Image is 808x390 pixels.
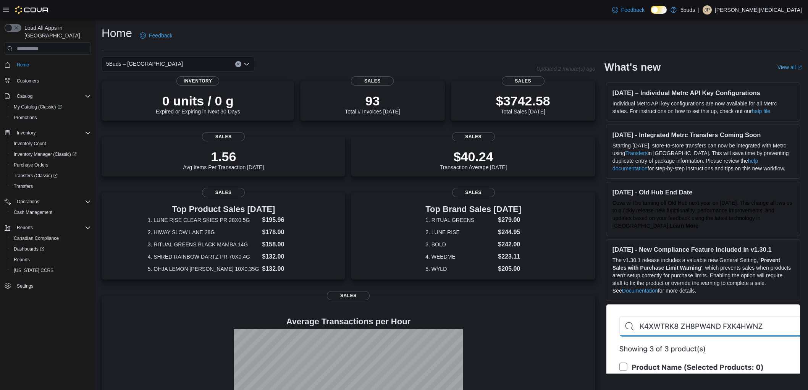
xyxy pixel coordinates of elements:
[14,223,91,232] span: Reports
[14,267,53,273] span: [US_STATE] CCRS
[14,246,44,252] span: Dashboards
[11,266,91,275] span: Washington CCRS
[14,76,91,85] span: Customers
[11,234,62,243] a: Canadian Compliance
[262,215,299,225] dd: $195.96
[137,28,175,43] a: Feedback
[183,149,264,164] p: 1.56
[498,252,521,261] dd: $223.11
[698,5,700,15] p: |
[11,182,91,191] span: Transfers
[14,151,77,157] span: Inventory Manager (Classic)
[612,100,794,115] p: Individual Metrc API key configurations are now available for all Metrc states. For instructions ...
[11,139,49,148] a: Inventory Count
[2,59,94,70] button: Home
[612,188,794,196] h3: [DATE] - Old Hub End Date
[680,5,695,15] p: 5buds
[11,244,47,254] a: Dashboards
[11,160,52,170] a: Purchase Orders
[176,76,219,86] span: Inventory
[622,288,658,294] a: Documentation
[612,131,794,139] h3: [DATE] - Integrated Metrc Transfers Coming Soon
[14,76,42,86] a: Customers
[8,112,94,123] button: Promotions
[11,150,91,159] span: Inventory Manager (Classic)
[669,223,698,229] a: Learn More
[452,188,495,197] span: Sales
[149,32,172,39] span: Feedback
[148,228,259,236] dt: 2. HIWAY SLOW LANE 28G
[14,223,36,232] button: Reports
[502,76,545,86] span: Sales
[148,216,259,224] dt: 1. LUNE RISE CLEAR SKIES PR 28X0.5G
[156,93,240,108] p: 0 units / 0 g
[797,65,802,70] svg: External link
[651,6,667,14] input: Dark Mode
[106,59,183,68] span: 5Buds – [GEOGRAPHIC_DATA]
[777,64,802,70] a: View allExternal link
[14,162,48,168] span: Purchase Orders
[8,244,94,254] a: Dashboards
[11,255,33,264] a: Reports
[102,26,132,41] h1: Home
[14,281,91,291] span: Settings
[440,149,507,164] p: $40.24
[17,93,32,99] span: Catalog
[612,246,794,253] h3: [DATE] - New Compliance Feature Included in v1.30.1
[11,266,57,275] a: [US_STATE] CCRS
[2,280,94,291] button: Settings
[11,244,91,254] span: Dashboards
[8,181,94,192] button: Transfers
[498,240,521,249] dd: $242.00
[705,5,710,15] span: JP
[17,62,29,68] span: Home
[183,149,264,170] div: Avg Items Per Transaction [DATE]
[703,5,712,15] div: Jackie Parkinson
[11,171,91,180] span: Transfers (Classic)
[2,222,94,233] button: Reports
[17,78,39,84] span: Customers
[11,171,61,180] a: Transfers (Classic)
[202,132,245,141] span: Sales
[8,170,94,181] a: Transfers (Classic)
[496,93,550,115] div: Total Sales [DATE]
[202,188,245,197] span: Sales
[148,205,299,214] h3: Top Product Sales [DATE]
[2,91,94,102] button: Catalog
[14,183,33,189] span: Transfers
[537,66,595,72] p: Updated 2 minute(s) ago
[14,60,91,70] span: Home
[612,142,794,172] p: Starting [DATE], store-to-store transfers can now be integrated with Metrc using in [GEOGRAPHIC_D...
[5,56,91,311] nav: Complex example
[14,92,91,101] span: Catalog
[604,61,661,73] h2: What's new
[14,173,58,179] span: Transfers (Classic)
[11,113,91,122] span: Promotions
[14,115,37,121] span: Promotions
[148,265,259,273] dt: 5. OHJA LEMON [PERSON_NAME] 10X0.35G
[440,149,507,170] div: Transaction Average [DATE]
[752,108,770,114] a: help file
[11,182,36,191] a: Transfers
[8,254,94,265] button: Reports
[425,241,495,248] dt: 3. BOLD
[8,102,94,112] a: My Catalog (Classic)
[498,228,521,237] dd: $244.95
[498,264,521,273] dd: $205.00
[2,75,94,86] button: Customers
[11,102,91,112] span: My Catalog (Classic)
[11,234,91,243] span: Canadian Compliance
[11,208,55,217] a: Cash Management
[8,149,94,160] a: Inventory Manager (Classic)
[715,5,802,15] p: [PERSON_NAME][MEDICAL_DATA]
[8,233,94,244] button: Canadian Compliance
[14,141,46,147] span: Inventory Count
[612,89,794,97] h3: [DATE] – Individual Metrc API Key Configurations
[425,216,495,224] dt: 1. RITUAL GREENS
[425,253,495,261] dt: 4. WEEDME
[262,252,299,261] dd: $132.00
[498,215,521,225] dd: $279.00
[351,76,394,86] span: Sales
[14,235,59,241] span: Canadian Compliance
